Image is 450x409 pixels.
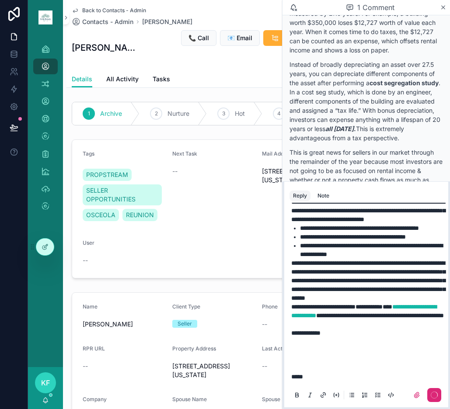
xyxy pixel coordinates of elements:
[262,150,294,157] span: Mail Address
[83,209,119,221] a: OSCEOLA
[83,396,107,402] span: Company
[290,60,443,142] p: Instead of broadly depreciating an asset over 27.5 years, you can depreciate different components...
[262,396,297,402] span: Spouse Phone
[86,186,158,204] span: SELLER OPPORTUNITIES
[83,150,94,157] span: Tags
[263,30,331,46] button: Set Next Task
[28,35,63,225] div: scrollable content
[167,109,189,118] span: Nurture
[172,167,178,176] span: --
[314,191,333,201] button: Note
[86,211,115,219] span: OSCEOLA
[142,17,192,26] a: [PERSON_NAME]
[227,34,252,42] span: 📧 Email
[172,362,255,379] span: [STREET_ADDRESS][US_STATE]
[72,71,92,88] a: Details
[155,110,158,117] span: 2
[325,125,356,132] strong: .
[290,148,443,221] p: This is great news for sellers in our market through the remainder of the year because most inves...
[88,110,90,117] span: 1
[83,256,88,265] span: --
[188,34,209,42] span: 📞 Call
[153,71,170,89] a: Tasks
[262,320,267,329] span: --
[83,303,98,310] span: Name
[262,362,267,371] span: --
[325,125,354,132] em: all [DATE]
[82,17,133,26] span: Contacts - Admin
[72,75,92,83] span: Details
[181,30,216,46] button: 📞 Call
[106,71,139,89] a: All Activity
[126,211,154,219] span: REUNION
[83,345,105,352] span: RPR URL
[41,378,50,388] span: KF
[317,192,329,199] div: Note
[86,170,128,179] span: PROPSTREAM
[172,303,200,310] span: Client Type
[172,150,197,157] span: Next Task
[172,345,216,352] span: Property Address
[235,109,245,118] span: Hot
[262,167,345,184] span: [STREET_ADDRESS][US_STATE]
[82,7,146,14] span: Back to Contacts - Admin
[153,75,170,83] span: Tasks
[357,2,394,13] span: 1 Comment
[178,320,192,328] div: Seller
[83,239,94,246] span: User
[72,42,142,54] h1: [PERSON_NAME]
[83,169,132,181] a: PROPSTREAM
[262,303,278,310] span: Phone
[72,17,133,26] a: Contacts - Admin
[370,79,439,87] strong: cost segregation study
[72,7,146,14] a: Back to Contacts - Admin
[83,320,165,329] span: [PERSON_NAME]
[262,345,293,352] span: Last Activity
[220,30,260,46] button: 📧 Email
[290,191,310,201] button: Reply
[83,184,162,205] a: SELLER OPPORTUNITIES
[106,75,139,83] span: All Activity
[277,110,281,117] span: 4
[83,362,88,371] span: --
[38,10,52,24] img: App logo
[222,110,225,117] span: 3
[172,396,207,402] span: Spouse Name
[122,209,157,221] a: REUNION
[100,109,122,118] span: Archive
